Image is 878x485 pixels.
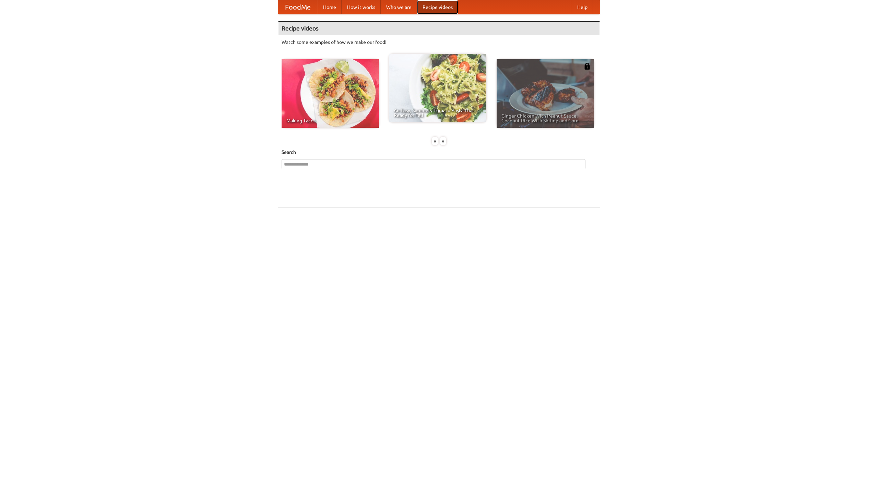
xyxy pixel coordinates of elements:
a: Who we are [381,0,417,14]
div: « [432,137,438,145]
a: FoodMe [278,0,318,14]
span: An Easy, Summery Tomato Pasta That's Ready for Fall [394,108,482,118]
a: An Easy, Summery Tomato Pasta That's Ready for Fall [389,54,486,122]
h4: Recipe videos [278,22,600,35]
div: » [440,137,446,145]
a: Home [318,0,342,14]
a: Recipe videos [417,0,458,14]
p: Watch some examples of how we make our food! [282,39,596,46]
span: Making Tacos [286,118,374,123]
img: 483408.png [584,63,591,70]
a: Making Tacos [282,59,379,128]
h5: Search [282,149,596,156]
a: Help [572,0,593,14]
a: How it works [342,0,381,14]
